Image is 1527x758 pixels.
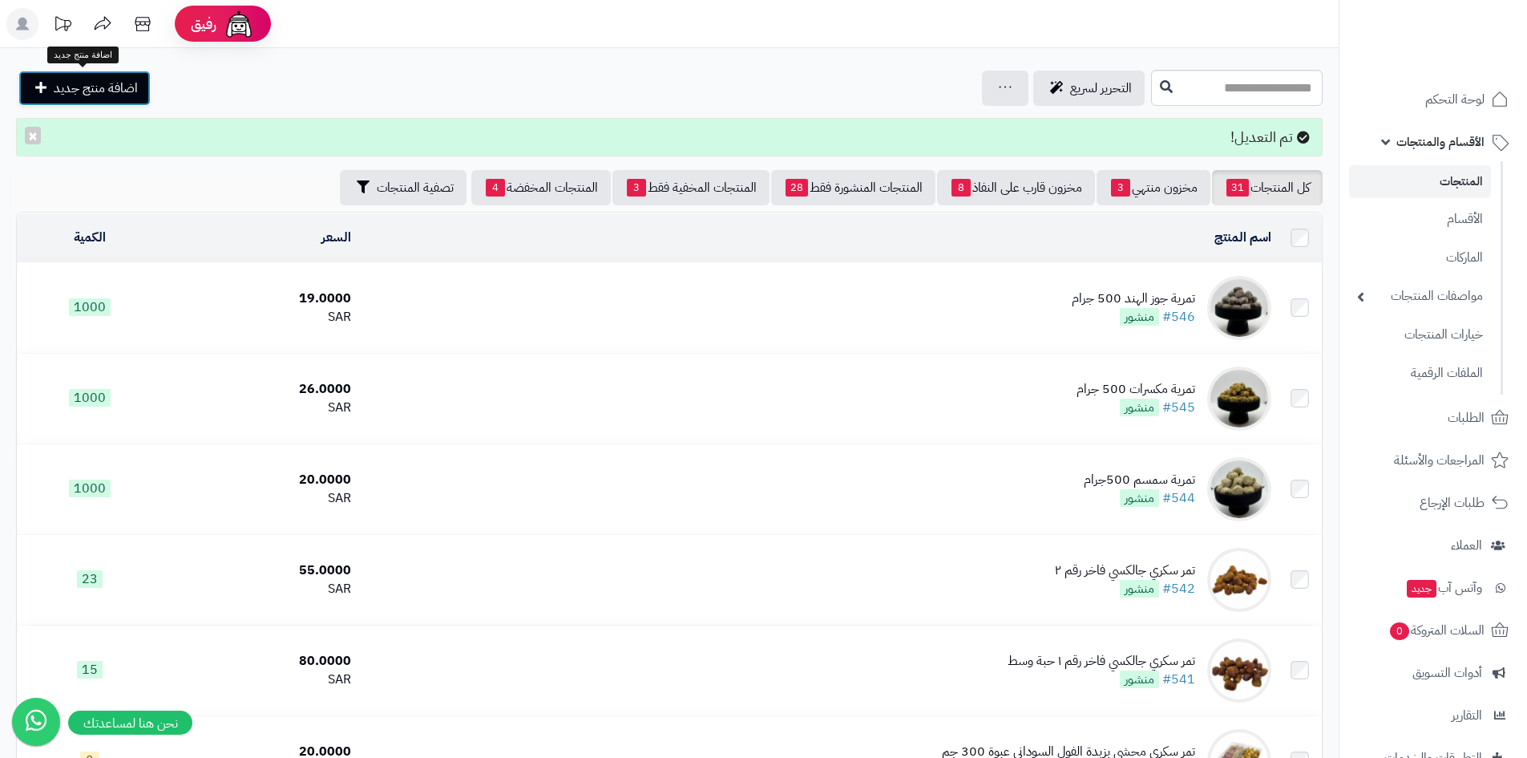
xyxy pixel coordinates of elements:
a: العملاء [1349,526,1517,565]
a: #546 [1162,307,1195,326]
span: المراجعات والأسئلة [1394,449,1485,472]
a: الطلبات [1349,399,1517,437]
a: المنتجات المخفضة4 [471,170,611,205]
a: المنتجات [1349,165,1491,198]
span: 3 [627,179,646,197]
a: مواصفات المنتجات [1349,279,1491,314]
a: وآتس آبجديد [1349,569,1517,607]
span: الطلبات [1448,407,1485,429]
div: تمرية سمسم 500جرام [1084,471,1195,489]
span: تصفية المنتجات [377,178,454,197]
span: منشور [1120,489,1159,507]
span: وآتس آب [1405,577,1482,599]
span: السلات المتروكة [1388,619,1485,642]
button: × [25,127,41,144]
span: 4 [486,179,505,197]
span: طلبات الإرجاع [1420,492,1485,514]
a: المنتجات المخفية فقط3 [612,170,770,205]
span: منشور [1120,671,1159,688]
span: 23 [77,570,103,588]
img: ai-face.png [223,8,255,40]
img: تمرية مكسرات 500 جرام [1207,367,1271,431]
span: رفيق [191,14,216,34]
div: تمرية جوز الهند 500 جرام [1072,290,1195,308]
span: 15 [77,661,103,679]
span: العملاء [1451,534,1482,557]
div: SAR [170,489,351,508]
span: اضافة منتج جديد [54,79,138,98]
span: 8 [951,179,971,197]
span: 28 [786,179,808,197]
a: الملفات الرقمية [1349,356,1491,391]
span: 1000 [69,298,111,316]
span: لوحة التحكم [1425,88,1485,111]
a: مخزون منتهي3 [1097,170,1210,205]
a: #542 [1162,579,1195,598]
a: الأقسام [1349,202,1491,237]
div: اضافة منتج جديد [47,47,119,64]
div: تم التعديل! [16,118,1323,156]
div: تمر سكري جالكسي فاخر رقم ٢ [1055,561,1195,580]
img: تمر سكري جالكسي فاخر رقم ٢ [1207,548,1271,612]
a: المنتجات المنشورة فقط28 [771,170,935,205]
span: الأقسام والمنتجات [1396,131,1485,153]
a: اضافة منتج جديد [18,71,151,106]
div: 80.0000 [170,652,351,671]
div: 20.0000 [170,471,351,489]
a: أدوات التسويق [1349,654,1517,692]
a: مخزون قارب على النفاذ8 [937,170,1095,205]
span: أدوات التسويق [1412,662,1482,684]
a: #544 [1162,488,1195,508]
a: طلبات الإرجاع [1349,484,1517,522]
span: 3 [1111,179,1130,197]
a: كل المنتجات31 [1212,170,1323,205]
a: الكمية [74,228,106,247]
span: جديد [1407,580,1436,598]
a: خيارات المنتجات [1349,318,1491,352]
span: التحرير لسريع [1070,79,1132,98]
a: التقارير [1349,696,1517,735]
a: #541 [1162,670,1195,689]
div: 19.0000 [170,290,351,308]
a: المراجعات والأسئلة [1349,441,1517,480]
img: تمر سكري جالكسي فاخر رقم ١ حبة وسط [1207,638,1271,703]
button: تصفية المنتجات [340,170,467,205]
a: اسم المنتج [1214,228,1271,247]
div: تمر سكري جالكسي فاخر رقم ١ حبة وسط [1008,652,1195,671]
span: منشور [1120,308,1159,326]
img: تمرية سمسم 500جرام [1207,457,1271,521]
div: SAR [170,308,351,326]
img: logo-2.png [1418,43,1512,76]
div: SAR [170,399,351,417]
div: تمرية مكسرات 500 جرام [1077,380,1195,399]
span: 31 [1226,179,1249,197]
div: 55.0000 [170,561,351,580]
span: 1000 [69,480,111,497]
a: التحرير لسريع [1033,71,1145,106]
span: منشور [1120,399,1159,416]
div: SAR [170,671,351,689]
a: السعر [321,228,351,247]
span: التقارير [1452,704,1482,727]
a: الماركات [1349,241,1491,275]
span: 0 [1390,622,1409,640]
div: SAR [170,580,351,598]
a: لوحة التحكم [1349,80,1517,119]
img: تمرية جوز الهند 500 جرام [1207,276,1271,340]
a: تحديثات المنصة [42,8,83,44]
span: منشور [1120,580,1159,598]
span: 1000 [69,389,111,407]
a: السلات المتروكة0 [1349,611,1517,650]
a: #545 [1162,398,1195,417]
div: 26.0000 [170,380,351,399]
